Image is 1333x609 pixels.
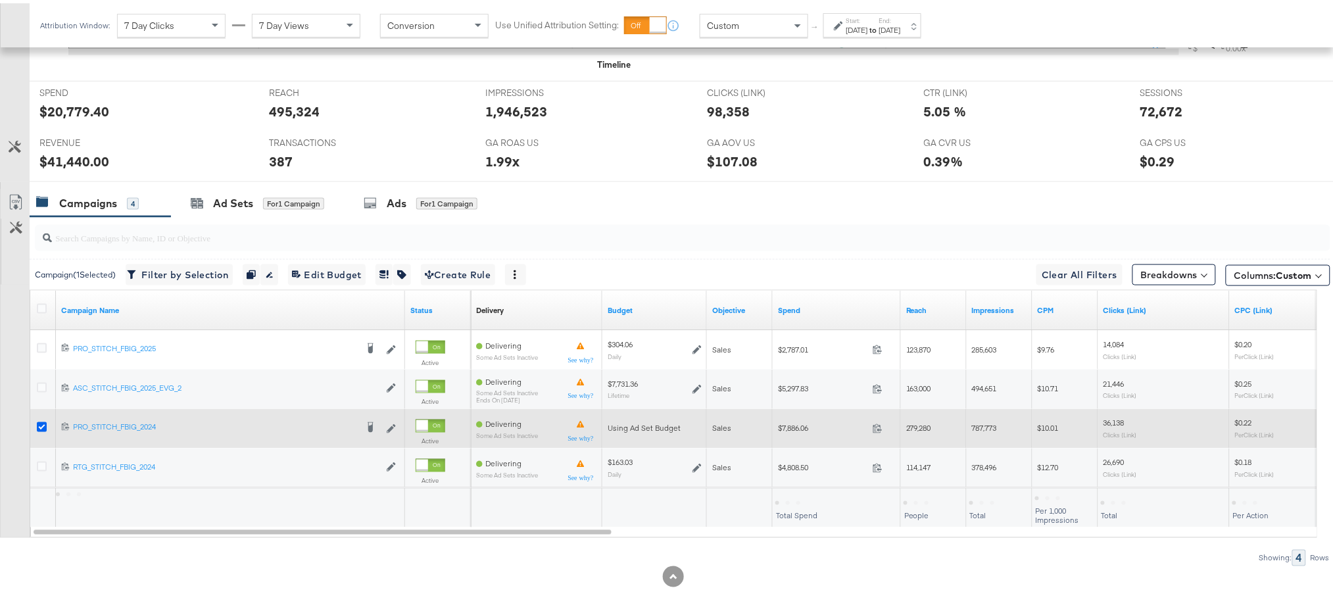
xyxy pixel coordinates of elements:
[1235,376,1252,385] span: $0.25
[35,266,116,278] div: Campaign ( 1 Selected)
[608,302,702,312] a: The maximum amount you're willing to spend on your ads, on average each day or over the lifetime ...
[416,474,445,482] label: Active
[1038,460,1059,470] span: $12.70
[495,16,619,28] label: Use Unified Attribution Setting:
[1140,99,1183,118] div: 72,672
[810,22,822,27] span: ↑
[1103,415,1125,425] span: 36,138
[868,22,879,32] strong: to
[1036,261,1123,282] button: Clear All Filters
[608,420,702,431] div: Using Ad Set Budget
[485,416,521,426] span: Delivering
[707,99,750,118] div: 98,358
[52,216,1211,242] input: Search Campaigns by Name, ID or Objective
[73,419,356,429] div: PRO_STITCH_FBIG_2024
[846,13,868,22] label: Start:
[707,134,806,146] span: GA AOV US
[1235,389,1274,397] sub: Per Click (Link)
[39,149,109,168] div: $41,440.00
[1233,508,1269,518] span: Per Action
[1132,261,1216,282] button: Breakdowns
[269,134,368,146] span: TRANSACTIONS
[59,193,117,208] div: Campaigns
[906,420,931,430] span: 279,280
[485,99,547,118] div: 1,946,523
[712,381,731,391] span: Sales
[1042,264,1117,280] span: Clear All Filters
[1103,454,1125,464] span: 26,690
[476,429,538,437] sub: Some Ad Sets Inactive
[1235,336,1252,346] span: $0.20
[476,351,538,358] sub: Some Ad Sets Inactive
[924,134,1023,146] span: GA CVR US
[1239,30,1251,45] text: ROI
[421,261,495,282] button: Create Rule
[906,381,931,391] span: 163,000
[924,99,967,118] div: 5.05 %
[1103,376,1125,385] span: 21,446
[213,193,253,208] div: Ad Sets
[425,264,491,280] span: Create Rule
[410,302,466,312] a: Shows the current state of your Ad Campaign.
[124,16,174,28] span: 7 Day Clicks
[906,460,931,470] span: 114,147
[906,341,931,351] span: 123,870
[1038,341,1055,351] span: $9.76
[387,193,406,208] div: Ads
[1103,389,1137,397] sub: Clicks (Link)
[608,468,621,475] sub: Daily
[1103,336,1125,346] span: 14,084
[846,22,868,32] div: [DATE]
[608,349,621,357] sub: Daily
[73,380,379,391] div: ASC_STITCH_FBIG_2025_EVG_2
[879,22,901,32] div: [DATE]
[130,264,229,280] span: Filter by Selection
[485,149,520,168] div: 1.99x
[1102,508,1118,518] span: Total
[707,84,806,96] span: CLICKS (LINK)
[707,149,758,168] div: $107.08
[61,302,400,312] a: Your campaign name.
[73,340,356,351] div: PRO_STITCH_FBIG_2025
[387,16,435,28] span: Conversion
[924,149,963,168] div: 0.39%
[776,508,817,518] span: Total Spend
[879,13,901,22] label: End:
[292,264,362,280] span: Edit Budget
[608,389,629,397] sub: Lifetime
[972,341,997,351] span: 285,603
[707,16,739,28] span: Custom
[1038,381,1059,391] span: $10.71
[1234,266,1312,279] span: Columns:
[970,508,986,518] span: Total
[1235,468,1274,475] sub: Per Click (Link)
[778,460,867,470] span: $4,808.50
[416,395,445,403] label: Active
[416,434,445,443] label: Active
[1235,415,1252,425] span: $0.22
[1235,454,1252,464] span: $0.18
[485,134,584,146] span: GA ROAS US
[127,195,139,207] div: 4
[1140,84,1239,96] span: SESSIONS
[778,420,867,430] span: $7,886.06
[476,302,504,312] a: Reflects the ability of your Ad Campaign to achieve delivery based on ad states, schedule and bud...
[73,459,379,470] a: RTG_STITCH_FBIG_2024
[608,454,633,465] div: $163.03
[972,420,997,430] span: 787,773
[476,469,538,476] sub: Some Ad Sets Inactive
[1259,550,1292,560] div: Showing:
[1140,149,1175,168] div: $0.29
[259,16,309,28] span: 7 Day Views
[1140,134,1239,146] span: GA CPS US
[1038,302,1093,312] a: The average cost you've paid to have 1,000 impressions of your ad.
[906,302,961,312] a: The number of people your ad was served to.
[39,99,109,118] div: $20,779.40
[263,195,324,207] div: for 1 Campaign
[608,376,638,386] div: $7,731.36
[73,340,356,353] a: PRO_STITCH_FBIG_2025
[485,456,521,466] span: Delivering
[288,261,366,282] button: Edit Budget
[1292,547,1306,563] div: 4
